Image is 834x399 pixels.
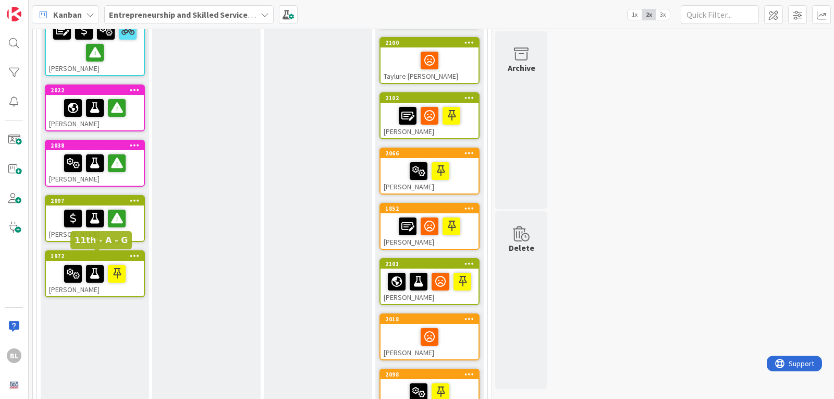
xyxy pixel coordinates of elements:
div: 2038 [51,142,144,149]
img: Visit kanbanzone.com [7,7,21,21]
div: [PERSON_NAME] [46,261,144,296]
div: 2022 [46,86,144,95]
div: [PERSON_NAME] [381,103,479,138]
div: 2066 [385,150,479,157]
div: Delete [509,241,534,254]
span: Support [22,2,47,14]
div: 2097 [46,196,144,205]
span: Kanban [53,8,82,21]
div: 2097 [51,197,144,204]
div: 2038[PERSON_NAME] [46,141,144,186]
div: 2102 [381,93,479,103]
div: 2038 [46,141,144,150]
span: 1x [628,9,642,20]
div: 2100Taylure [PERSON_NAME] [381,38,479,83]
div: [PERSON_NAME] [46,95,144,130]
div: 1852[PERSON_NAME] [381,204,479,249]
div: 1972 [51,252,144,260]
span: 3x [656,9,670,20]
div: [PERSON_NAME] [381,158,479,194]
div: [PERSON_NAME] [46,8,144,75]
span: 2x [642,9,656,20]
div: 2102[PERSON_NAME] [381,93,479,138]
div: 2022[PERSON_NAME] [46,86,144,130]
div: 2100 [385,39,479,46]
div: 1972[PERSON_NAME] [46,251,144,296]
b: Entrepreneurship and Skilled Services Interventions - [DATE]-[DATE] [109,9,364,20]
div: 2101 [385,260,479,268]
div: 2097[PERSON_NAME] [46,196,144,241]
div: Archive [508,62,535,74]
div: [PERSON_NAME] [46,150,144,186]
div: [PERSON_NAME] [46,18,144,75]
div: 2098 [385,371,479,378]
input: Quick Filter... [681,5,759,24]
div: 2101[PERSON_NAME] [381,259,479,304]
h5: 11th - A - G [75,235,128,245]
div: [PERSON_NAME] [381,324,479,359]
div: 1972 [46,251,144,261]
div: 2018 [385,316,479,323]
div: [PERSON_NAME] [381,213,479,249]
div: 2066[PERSON_NAME] [381,149,479,194]
div: 2018 [381,315,479,324]
div: 2066 [381,149,479,158]
div: 2100 [381,38,479,47]
div: Taylure [PERSON_NAME] [381,47,479,83]
div: 2101 [381,259,479,269]
div: [PERSON_NAME] [381,269,479,304]
div: 2102 [385,94,479,102]
img: avatar [7,378,21,392]
div: 1852 [385,205,479,212]
div: 2018[PERSON_NAME] [381,315,479,359]
div: [PERSON_NAME] [46,205,144,241]
div: 2098 [381,370,479,379]
div: 1852 [381,204,479,213]
div: BL [7,348,21,363]
div: 2022 [51,87,144,94]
